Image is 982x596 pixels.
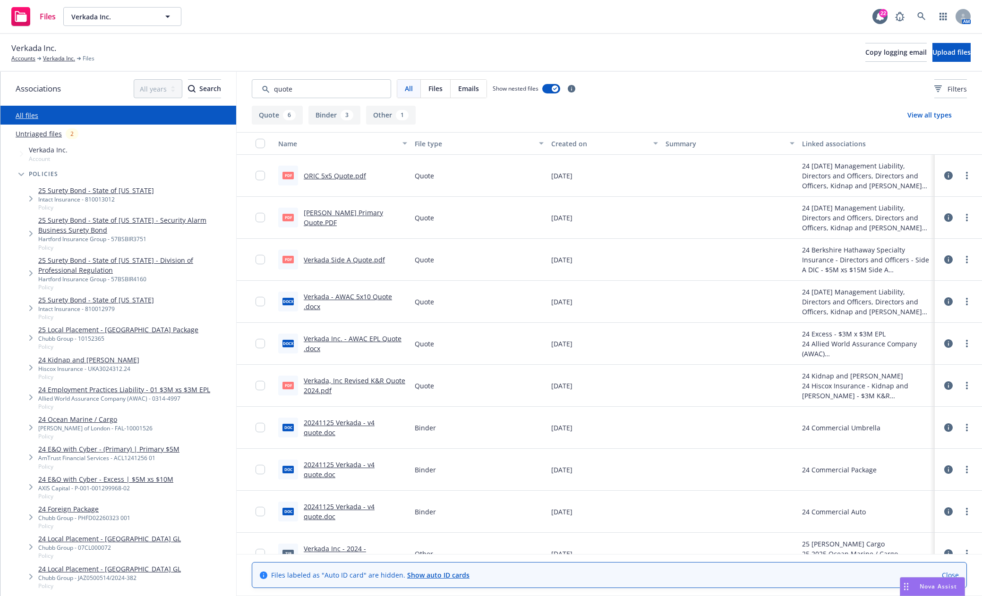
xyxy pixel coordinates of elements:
a: 25 Surety Bond - State of [US_STATE] [38,295,154,305]
div: 24 Allied World Assurance Company (AWAC) [802,339,931,359]
span: Verkada Inc. [11,42,56,54]
span: Filters [934,84,967,94]
button: Upload files [932,43,971,62]
a: 24 Kidnap and [PERSON_NAME] [38,355,139,365]
div: 24 Excess - $3M x $3M EPL [802,329,931,339]
input: Toggle Row Selected [256,213,265,222]
a: Verkada Side A Quote.pdf [304,255,385,264]
a: more [961,548,973,559]
input: Search by keyword... [252,79,391,98]
div: 1 [396,110,409,120]
div: Hiscox Insurance - UKA3024312.24 [38,365,139,373]
div: 3 [341,110,353,120]
div: Intact Insurance - 810012979 [38,305,154,313]
div: 24 Berkshire Hathaway Specialty Insurance - Directors and Officers - Side A DIC - $5M xs $15M Side A [802,245,931,275]
span: Policy [38,403,210,411]
span: Quote [415,255,434,265]
input: Toggle Row Selected [256,339,265,348]
span: PDF [282,214,294,221]
a: Files [8,3,60,30]
span: [DATE] [551,213,572,223]
span: doc [282,424,294,431]
a: 25 Surety Bond - State of [US_STATE] - Division of Professional Regulation [38,255,232,275]
div: 2 [66,128,78,139]
span: Binder [415,507,436,517]
span: [DATE] [551,297,572,307]
div: AXIS Capital - P-001-001299968-02 [38,484,173,492]
button: Filters [934,79,967,98]
span: Policy [38,582,181,590]
span: Policy [38,522,130,530]
input: Select all [256,139,265,148]
span: Policy [38,283,232,291]
a: Verkada Inc - 2024 - [PERSON_NAME] Marine Cargo Quote Application.zip [304,544,401,573]
span: Show nested files [493,84,538,92]
span: Account [29,155,68,163]
span: Policy [38,243,232,252]
a: Show auto ID cards [407,571,470,579]
div: Drag to move [900,578,912,596]
button: Name [274,132,411,155]
div: Intact Insurance - 810013012 [38,195,154,203]
span: zip [282,550,294,557]
input: Toggle Row Selected [256,297,265,306]
button: Verkada Inc. [63,7,181,26]
a: Verkada, Inc Revised K&R Quote 2024.pdf [304,376,405,395]
input: Toggle Row Selected [256,549,265,558]
span: Binder [415,423,436,433]
svg: Search [188,85,196,92]
span: Policy [38,203,154,211]
button: SearchSearch [188,79,221,98]
input: Toggle Row Selected [256,171,265,180]
span: Nova Assist [920,582,957,590]
a: Report a Bug [890,7,909,26]
div: 24 Kidnap and [PERSON_NAME] [802,371,931,381]
div: Hartford Insurance Group - 57BSBIR3751 [38,235,232,243]
input: Toggle Row Selected [256,255,265,264]
span: Binder [415,465,436,475]
div: Linked associations [802,139,931,149]
button: Binder [308,106,360,125]
a: 24 Employment Practices Liability - 01 $3M xs $3M EPL [38,385,210,395]
div: 24 Commercial Package [802,465,877,475]
a: more [961,296,973,307]
span: Upload files [932,48,971,57]
div: Allied World Assurance Company (AWAC) - 0314-4997 [38,395,210,403]
a: more [961,380,973,391]
button: Linked associations [798,132,935,155]
button: View all types [892,106,967,125]
div: Name [278,139,397,149]
a: more [961,170,973,181]
span: [DATE] [551,465,572,475]
a: more [961,254,973,265]
button: File type [411,132,547,155]
span: Files [428,84,443,93]
span: Policy [38,492,173,500]
span: Quote [415,297,434,307]
div: Created on [551,139,647,149]
a: Verkada Inc. [43,54,75,63]
span: Policy [38,313,154,321]
a: Switch app [934,7,953,26]
span: Files labeled as "Auto ID card" are hidden. [271,570,470,580]
span: [DATE] [551,171,572,181]
div: Chubb Group - 10152365 [38,335,198,343]
a: more [961,506,973,517]
span: [DATE] [551,423,572,433]
div: 24 Hiscox Insurance - Kidnap and [PERSON_NAME] - $3M K&R [802,381,931,401]
input: Toggle Row Selected [256,507,265,516]
a: more [961,422,973,433]
span: [DATE] [551,255,572,265]
div: 24 [DATE] Management Liability, Directors and Officers, Directors and Officers, Kidnap and [PERSO... [802,161,931,191]
span: Quote [415,339,434,349]
div: Summary [666,139,784,149]
span: pdf [282,172,294,179]
button: Other [366,106,416,125]
a: 25 Surety Bond - State of [US_STATE] - Security Alarm Business Surety Bond [38,215,232,235]
div: Search [188,80,221,98]
span: [DATE] [551,381,572,391]
div: AmTrust Financial Services - ACL1241256 01 [38,454,179,462]
div: Hartford Insurance Group - 57BSBIR4160 [38,275,232,283]
span: [DATE] [551,339,572,349]
a: Verkada - AWAC 5x10 Quote .docx [304,292,392,311]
